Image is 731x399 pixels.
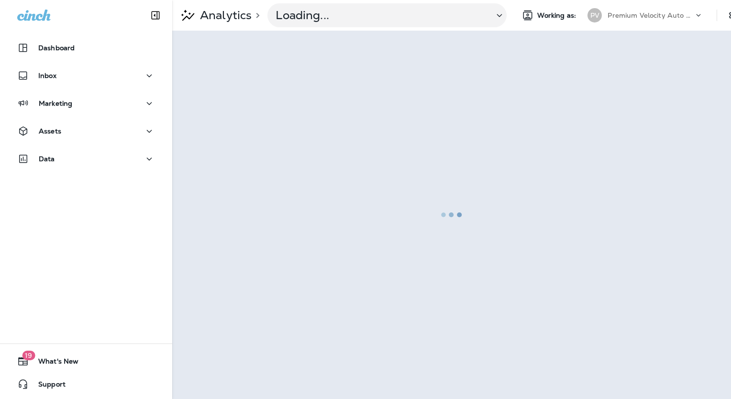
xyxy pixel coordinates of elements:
button: Support [10,375,163,394]
p: Inbox [38,72,56,79]
button: Assets [10,122,163,141]
p: > [252,11,260,19]
p: Analytics [196,8,252,22]
p: Loading... [276,8,486,22]
span: Support [29,380,66,392]
p: Marketing [39,100,72,107]
div: PV [587,8,602,22]
span: 19 [22,351,35,360]
p: Premium Velocity Auto dba Jiffy Lube [608,11,694,19]
button: Marketing [10,94,163,113]
button: Dashboard [10,38,163,57]
button: Collapse Sidebar [142,6,169,25]
p: Data [39,155,55,163]
button: Inbox [10,66,163,85]
p: Assets [39,127,61,135]
span: What's New [29,357,78,369]
span: Working as: [537,11,578,20]
button: 19What's New [10,352,163,371]
button: Data [10,149,163,168]
p: Dashboard [38,44,75,52]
